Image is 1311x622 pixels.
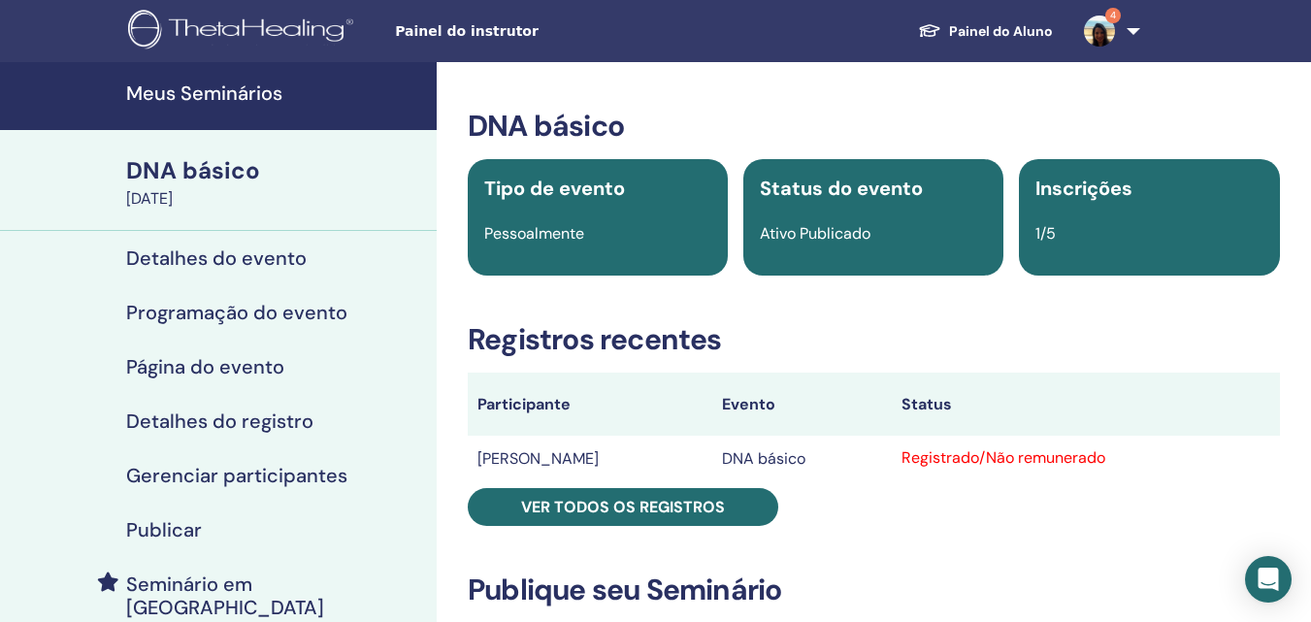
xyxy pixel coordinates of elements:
[468,488,778,526] a: Ver todos os registros
[126,246,307,271] font: Detalhes do evento
[126,409,313,434] font: Detalhes do registro
[126,354,284,379] font: Página do evento
[126,572,324,620] font: Seminário em [GEOGRAPHIC_DATA]
[484,223,584,244] font: Pessoalmente
[1035,176,1132,201] font: Inscrições
[901,394,952,414] font: Status
[468,571,781,608] font: Publique seu Seminário
[477,448,599,469] font: [PERSON_NAME]
[484,176,625,201] font: Tipo de evento
[521,497,725,517] font: Ver todos os registros
[126,188,173,209] font: [DATE]
[722,394,775,414] font: Evento
[760,176,923,201] font: Status do evento
[1035,223,1056,244] font: 1/5
[126,81,282,106] font: Meus Seminários
[760,223,870,244] font: Ativo Publicado
[468,107,624,145] font: DNA básico
[901,447,1105,468] font: Registrado/Não remunerado
[468,320,722,358] font: Registros recentes
[949,22,1053,40] font: Painel do Aluno
[126,155,260,185] font: DNA básico
[902,13,1068,49] a: Painel do Aluno
[115,154,437,211] a: DNA básico[DATE]
[722,448,805,469] font: DNA básico
[126,300,347,325] font: Programação do evento
[126,517,202,542] font: Publicar
[1110,9,1116,21] font: 4
[477,394,571,414] font: Participante
[126,463,347,488] font: Gerenciar participantes
[1084,16,1115,47] img: default.jpg
[1245,556,1292,603] div: Abra o Intercom Messenger
[395,23,539,39] font: Painel do instrutor
[918,22,941,39] img: graduation-cap-white.svg
[128,10,360,53] img: logo.png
